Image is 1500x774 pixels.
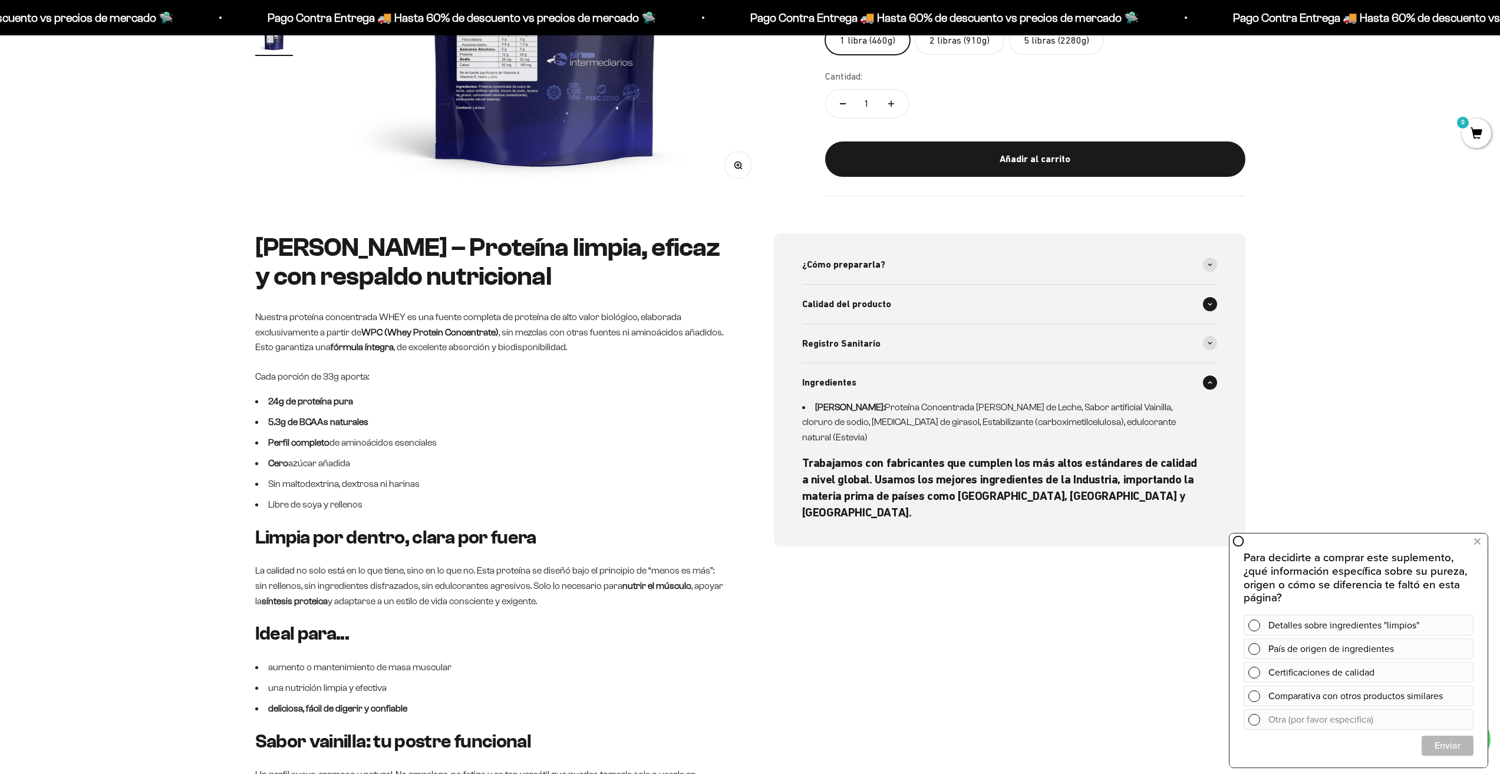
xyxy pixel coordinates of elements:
label: Cantidad: [825,69,862,84]
strong: 24g de proteína pura [268,396,353,406]
strong: Perfil completo [268,437,329,447]
li: azúcar añadida [255,456,727,471]
summary: Registro Sanitario [802,324,1217,363]
iframe: zigpoll-iframe [1229,532,1488,768]
span: Ingredientes [802,375,856,390]
strong: fórmula íntegra [331,342,394,352]
li: aumento o mantenimiento de masa muscular [255,660,727,675]
span: Calidad del producto [802,297,891,312]
button: Ir al artículo 7 [255,15,293,56]
li: Sin maltodextrina, dextrosa ni harinas [255,476,727,492]
p: Pago Contra Entrega 🚚 Hasta 60% de descuento vs precios de mercado 🛸 [734,8,1122,27]
span: ¿Cómo prepararla? [802,257,885,272]
h6: Trabajamos con fabricantes que cumplen los más altos estándares de calidad a nivel global. Usamos... [802,454,1203,521]
p: Pago Contra Entrega 🚚 Hasta 60% de descuento vs precios de mercado 🛸 [251,8,639,27]
p: Nuestra proteína concentrada WHEY es una fuente completa de proteína de alto valor biológico, ela... [255,309,727,355]
strong: Ideal para... [255,623,350,644]
h2: [PERSON_NAME] – Proteína limpia, eficaz y con respaldo nutricional [255,233,727,291]
strong: Limpia por dentro, clara por fuera [255,527,536,548]
strong: Sabor vainilla: tu postre funcional [255,731,532,752]
span: Registro Sanitario [802,336,881,351]
button: Aumentar cantidad [874,90,908,118]
strong: WPC (Whey Protein Concentrate) [361,327,499,337]
p: Cada porción de 33g aporta: [255,369,727,384]
summary: Calidad del producto [802,285,1217,324]
li: Libre de soya y rellenos [255,497,727,512]
p: La calidad no solo está en lo que tiene, sino en lo que no. Esta proteína se diseñó bajo el princ... [255,563,727,608]
strong: [PERSON_NAME]: [815,402,885,412]
strong: 5.3g de BCAAs naturales [268,417,368,427]
button: Añadir al carrito [825,141,1245,176]
li: de aminoácidos esenciales [255,435,727,450]
button: Reducir cantidad [826,90,860,118]
summary: Ingredientes [802,363,1217,402]
strong: nutrir el músculo [622,581,691,591]
li: Proteína Concentrada [PERSON_NAME] de Leche, Sabor artificial Vainilla, cloruro de sodio, [MEDICA... [802,400,1203,445]
summary: ¿Cómo prepararla? [802,245,1217,284]
strong: síntesis proteica [262,596,328,606]
li: una nutrición limpia y efectiva [255,680,727,696]
div: Añadir al carrito [849,151,1222,167]
strong: Cero [268,458,288,468]
strong: deliciosa, fácil de digerir y confiable [268,703,407,713]
mark: 0 [1456,116,1470,130]
a: 0 [1462,128,1491,141]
